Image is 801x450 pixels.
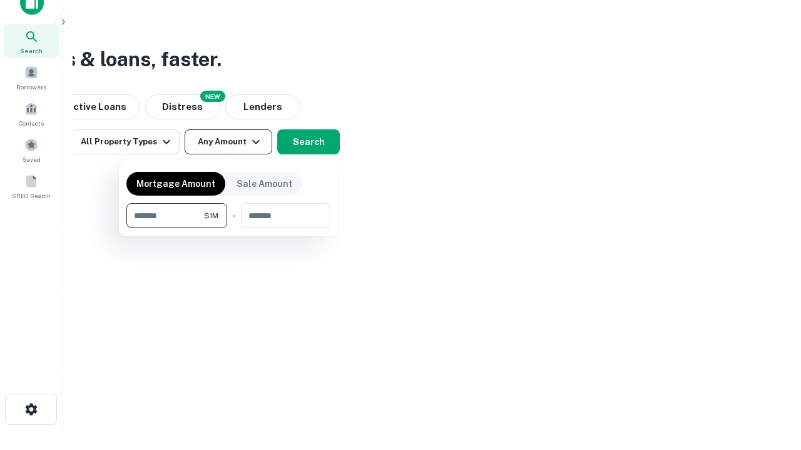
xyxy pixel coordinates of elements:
span: $1M [204,210,218,221]
p: Sale Amount [237,177,292,191]
p: Mortgage Amount [136,177,215,191]
iframe: Chat Widget [738,350,801,410]
div: - [232,203,236,228]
